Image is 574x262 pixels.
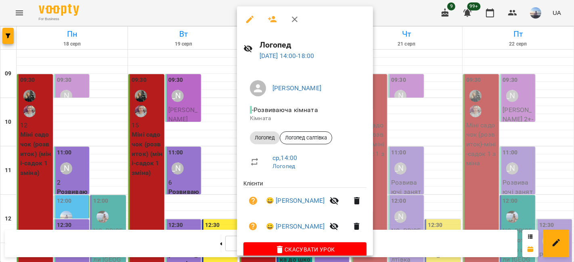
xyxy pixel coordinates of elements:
button: Візит ще не сплачено. Додати оплату? [243,217,263,236]
ul: Клієнти [243,179,367,242]
div: Логопед салтівка [280,131,332,144]
p: Кімната [250,114,360,123]
a: 😀 [PERSON_NAME] [266,196,325,206]
span: Логопед салтівка [280,134,332,141]
span: - Розвиваюча кімната [250,106,320,114]
a: [PERSON_NAME] [272,84,321,92]
a: ср , 14:00 [272,154,297,162]
h6: Логопед [260,39,367,51]
a: 😀 [PERSON_NAME] [266,222,325,231]
button: Візит ще не сплачено. Додати оплату? [243,191,263,210]
a: Логопед [272,163,295,169]
a: [DATE] 14:00-18:00 [260,52,314,60]
button: Скасувати Урок [243,242,367,257]
span: Скасувати Урок [250,245,360,254]
span: Логопед [250,134,280,141]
